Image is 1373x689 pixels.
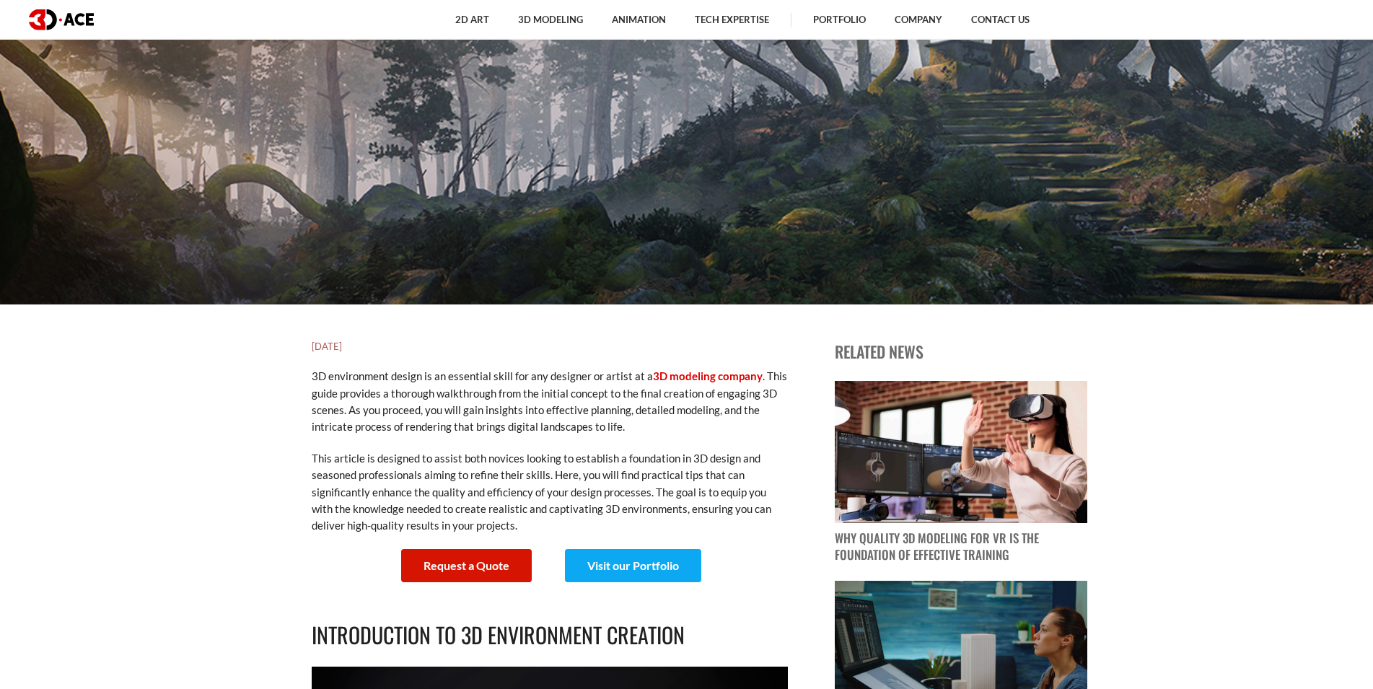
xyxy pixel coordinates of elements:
[653,369,763,382] a: 3D modeling company
[565,549,701,582] a: Visit our Portfolio
[312,368,788,436] p: 3D environment design is an essential skill for any designer or artist at a . This guide provides...
[312,450,788,535] p: This article is designed to assist both novices looking to establish a foundation in 3D design an...
[835,381,1087,523] img: blog post image
[835,530,1087,563] p: Why Quality 3D Modeling for VR Is the Foundation of Effective Training
[835,339,1087,364] p: Related news
[29,9,94,30] img: logo dark
[312,618,788,652] h2: Introduction to 3D Environment Creation
[312,339,788,354] h5: [DATE]
[401,549,532,582] a: Request a Quote
[835,381,1087,563] a: blog post image Why Quality 3D Modeling for VR Is the Foundation of Effective Training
